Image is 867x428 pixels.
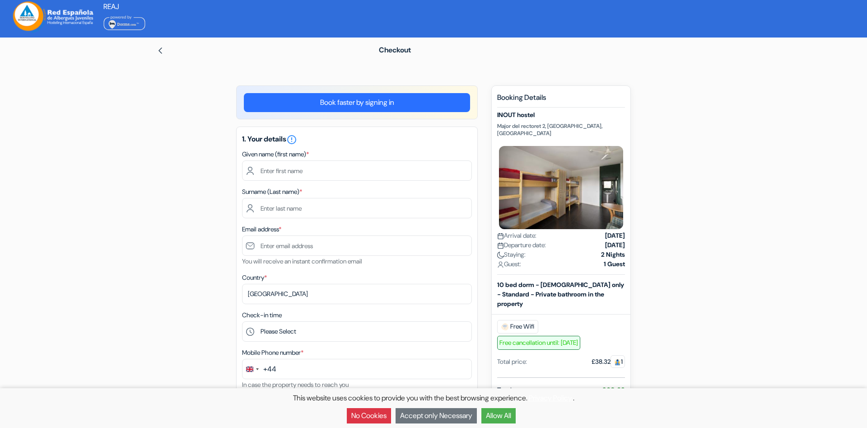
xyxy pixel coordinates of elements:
button: Change country, selected United Kingdom (+44) [242,359,276,379]
label: Given name (first name) [242,150,309,159]
img: guest.svg [614,359,621,366]
label: Mobile Phone number [242,348,303,357]
strong: [DATE] [605,240,625,250]
img: left_arrow.svg [157,47,164,54]
img: moon.svg [497,252,504,259]
i: error_outline [286,134,297,145]
span: Total: [497,385,513,396]
button: Accept only Necessary [396,408,477,423]
small: You will receive an instant confirmation email [242,257,362,265]
small: In case the property needs to reach you [242,381,349,389]
span: Guest: [497,259,521,269]
span: Checkout [379,45,411,55]
div: Total price: [497,357,527,367]
strong: 2 Nights [601,250,625,259]
label: Email address [242,225,281,234]
input: Enter email address [242,235,472,256]
img: user_icon.svg [497,261,504,268]
div: +44 [263,364,276,375]
button: Allow All [481,408,516,423]
p: This website uses cookies to provide you with the best browsing experience. . [5,393,862,404]
span: Departure date: [497,240,546,250]
input: Enter first name [242,160,472,181]
b: 10 bed dorm - [DEMOGRAPHIC_DATA] only - Standard - Private bathroom in the property [497,281,624,308]
h5: Booking Details [497,93,625,108]
span: Free Wifi [497,320,538,334]
a: Book faster by signing in [244,93,470,112]
h5: 1. Your details [242,134,472,145]
label: Surname (Last name) [242,187,302,197]
a: Privacy Policy. [529,393,573,403]
span: 1 [611,355,625,368]
div: £38.32 [592,357,625,367]
img: free_wifi.svg [501,323,508,330]
span: Arrival date: [497,231,536,240]
button: No Cookies [347,408,391,423]
a: error_outline [286,134,297,144]
img: calendar.svg [497,242,504,249]
p: Major del rectoret 2, [GEOGRAPHIC_DATA], [GEOGRAPHIC_DATA] [497,122,625,137]
span: REAJ [103,2,119,11]
strong: 1 Guest [604,259,625,269]
strong: [DATE] [605,231,625,240]
span: Staying: [497,250,526,259]
strong: £38.32 [602,386,625,395]
h5: INOUT hostel [497,111,625,119]
label: Country [242,273,267,282]
label: Check-in time [242,310,282,320]
input: Enter last name [242,198,472,218]
span: Free cancellation until: [DATE] [497,336,580,350]
img: calendar.svg [497,233,504,240]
